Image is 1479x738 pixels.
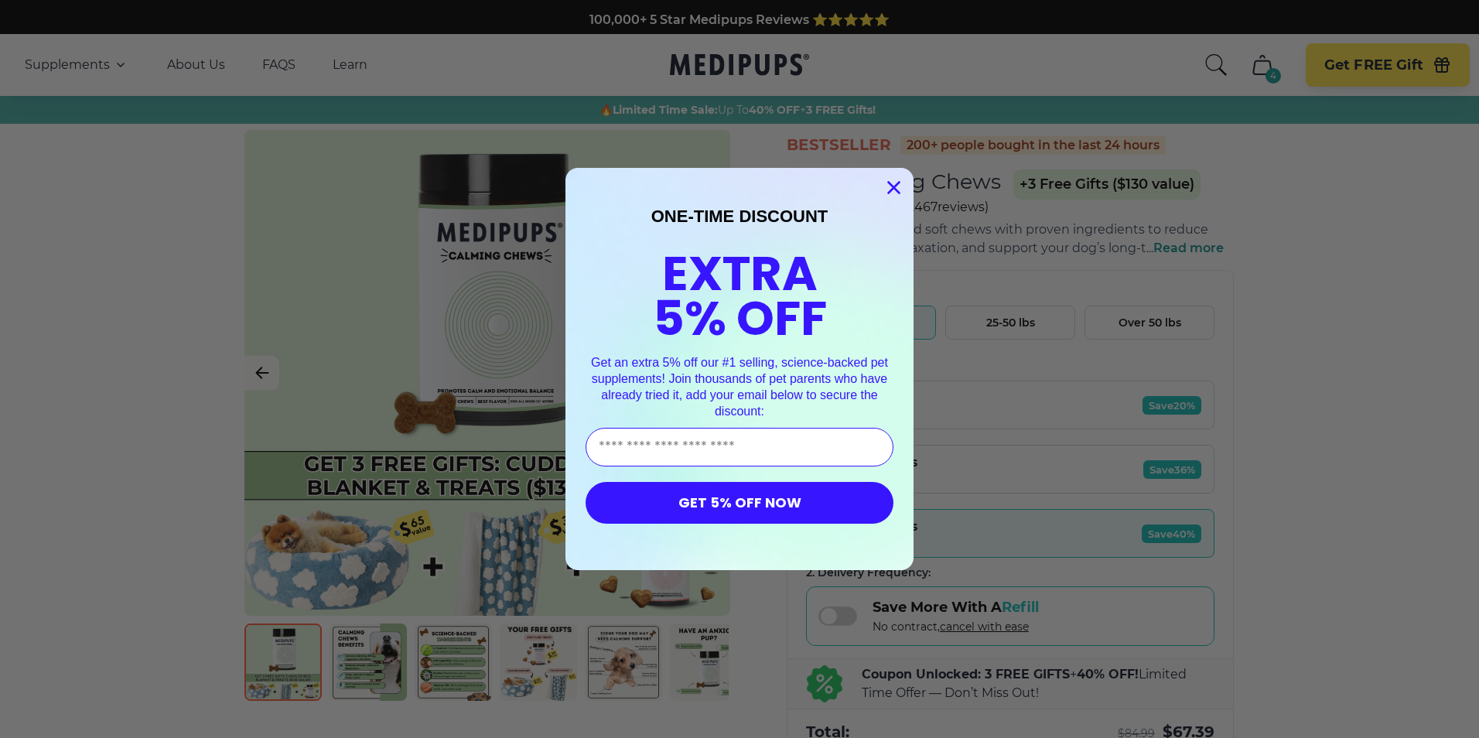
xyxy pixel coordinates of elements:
[653,285,827,352] span: 5% OFF
[586,482,893,524] button: GET 5% OFF NOW
[662,240,818,307] span: EXTRA
[880,174,907,201] button: Close dialog
[651,207,828,226] span: ONE-TIME DISCOUNT
[591,356,888,417] span: Get an extra 5% off our #1 selling, science-backed pet supplements! Join thousands of pet parents...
